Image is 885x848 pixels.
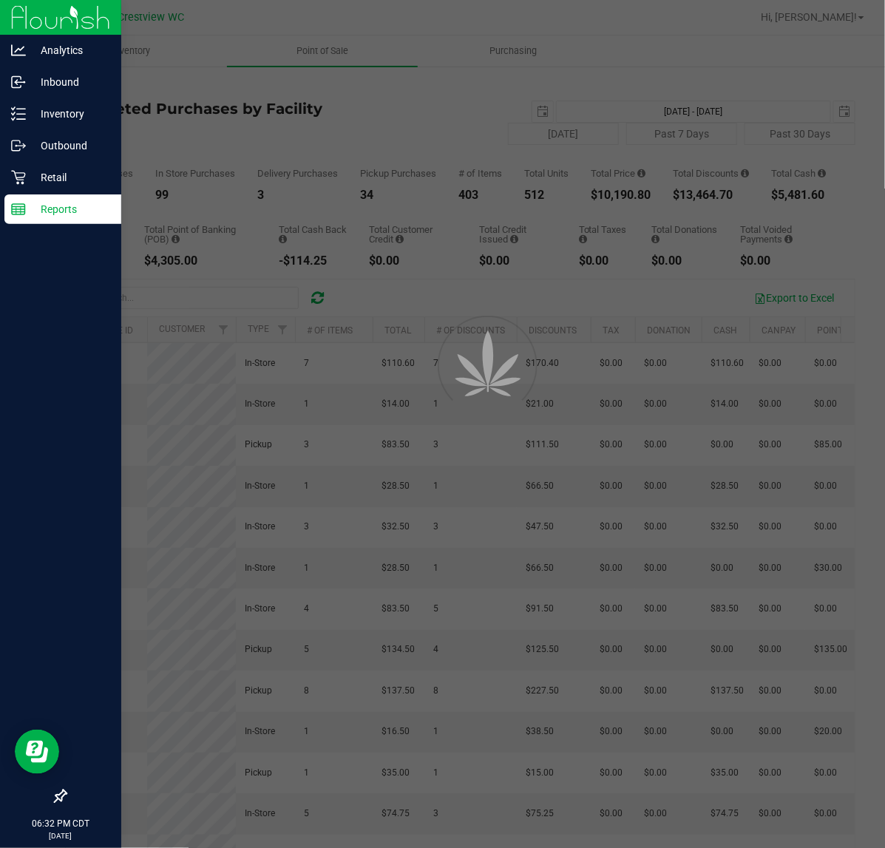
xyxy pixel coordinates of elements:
[26,105,115,123] p: Inventory
[26,41,115,59] p: Analytics
[26,137,115,155] p: Outbound
[11,138,26,153] inline-svg: Outbound
[7,830,115,841] p: [DATE]
[7,817,115,830] p: 06:32 PM CDT
[15,730,59,774] iframe: Resource center
[26,73,115,91] p: Inbound
[11,170,26,185] inline-svg: Retail
[11,75,26,89] inline-svg: Inbound
[26,169,115,186] p: Retail
[26,200,115,218] p: Reports
[11,43,26,58] inline-svg: Analytics
[11,106,26,121] inline-svg: Inventory
[11,202,26,217] inline-svg: Reports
